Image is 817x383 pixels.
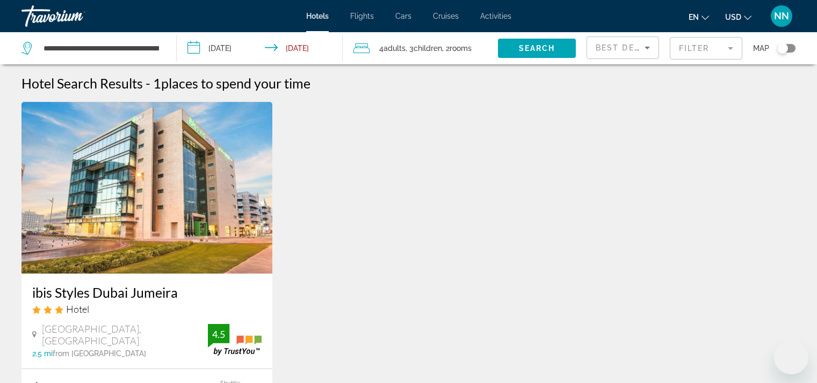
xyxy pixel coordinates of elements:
[343,32,498,64] button: Travelers: 4 adults, 3 children
[519,44,555,53] span: Search
[384,44,406,53] span: Adults
[42,323,208,347] span: [GEOGRAPHIC_DATA], [GEOGRAPHIC_DATA]
[32,303,262,315] div: 3 star Hotel
[208,328,229,341] div: 4.5
[774,11,789,21] span: NN
[774,340,808,374] iframe: Кнопка запуска окна обмена сообщениями
[596,43,652,52] span: Best Deals
[498,39,576,58] button: Search
[161,75,310,91] span: places to spend your time
[689,13,699,21] span: en
[350,12,374,20] a: Flights
[450,44,472,53] span: rooms
[442,41,472,56] span: , 2
[21,75,143,91] h1: Hotel Search Results
[21,2,129,30] a: Travorium
[768,5,796,27] button: User Menu
[725,9,751,25] button: Change currency
[21,102,272,274] img: Hotel image
[66,303,89,315] span: Hotel
[725,13,741,21] span: USD
[753,41,769,56] span: Map
[480,12,511,20] a: Activities
[146,75,150,91] span: -
[414,44,442,53] span: Children
[53,349,146,358] span: from [GEOGRAPHIC_DATA]
[32,349,53,358] span: 2.5 mi
[395,12,411,20] a: Cars
[153,75,310,91] h2: 1
[689,9,709,25] button: Change language
[177,32,343,64] button: Check-in date: Oct 2, 2025 Check-out date: Oct 5, 2025
[379,41,406,56] span: 4
[596,41,650,54] mat-select: Sort by
[208,324,262,356] img: trustyou-badge.svg
[433,12,459,20] a: Cruises
[670,36,742,60] button: Filter
[32,284,262,300] a: ibis Styles Dubai Jumeira
[406,41,442,56] span: , 3
[769,43,796,53] button: Toggle map
[306,12,329,20] a: Hotels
